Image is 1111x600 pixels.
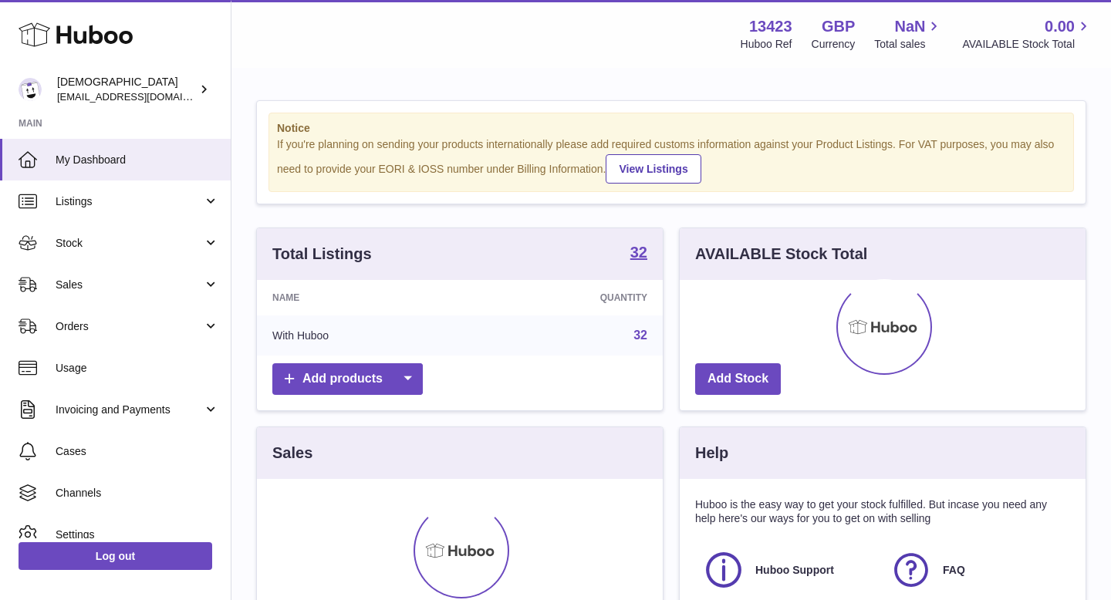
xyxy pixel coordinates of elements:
h3: Total Listings [272,244,372,265]
span: Stock [56,236,203,251]
p: Huboo is the easy way to get your stock fulfilled. But incase you need any help here's our ways f... [695,497,1070,527]
span: Usage [56,361,219,376]
span: Sales [56,278,203,292]
span: [EMAIL_ADDRESS][DOMAIN_NAME] [57,90,227,103]
strong: 32 [630,244,647,260]
strong: 13423 [749,16,792,37]
a: Add products [272,363,423,395]
span: 0.00 [1045,16,1075,37]
h3: AVAILABLE Stock Total [695,244,867,265]
span: Settings [56,528,219,542]
a: Add Stock [695,363,781,395]
div: [DEMOGRAPHIC_DATA] [57,75,196,104]
strong: Notice [277,121,1065,136]
span: FAQ [943,563,965,578]
td: With Huboo [257,315,471,356]
span: Huboo Support [755,563,834,578]
span: Cases [56,444,219,459]
span: Channels [56,486,219,501]
a: FAQ [890,549,1062,591]
div: Huboo Ref [741,37,792,52]
a: Huboo Support [703,549,875,591]
span: Listings [56,194,203,209]
img: olgazyuz@outlook.com [19,78,42,101]
a: 32 [630,244,647,263]
span: AVAILABLE Stock Total [962,37,1092,52]
a: Log out [19,542,212,570]
a: NaN Total sales [874,16,943,52]
span: NaN [894,16,925,37]
div: If you're planning on sending your products internationally please add required customs informati... [277,137,1065,184]
h3: Sales [272,443,312,463]
a: View Listings [606,154,701,184]
span: My Dashboard [56,153,219,167]
div: Currency [812,37,856,52]
a: 0.00 AVAILABLE Stock Total [962,16,1092,52]
a: 32 [633,329,647,342]
th: Name [257,280,471,315]
span: Total sales [874,37,943,52]
strong: GBP [822,16,855,37]
h3: Help [695,443,728,463]
th: Quantity [471,280,663,315]
span: Invoicing and Payments [56,403,203,417]
span: Orders [56,319,203,334]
